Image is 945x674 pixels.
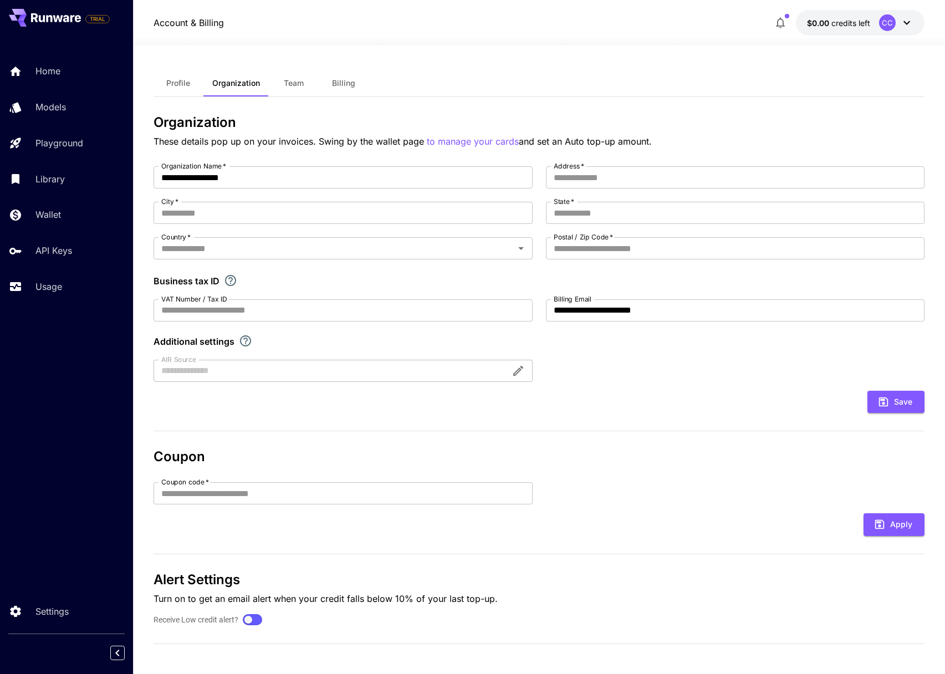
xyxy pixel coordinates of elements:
[110,646,125,660] button: Collapse sidebar
[807,17,870,29] div: $0.00
[35,100,66,114] p: Models
[161,161,226,171] label: Organization Name
[513,241,529,256] button: Open
[35,208,61,221] p: Wallet
[119,643,133,663] div: Collapse sidebar
[154,136,427,147] span: These details pop up on your invoices. Swing by the wallet page
[224,274,237,287] svg: If you are a business tax registrant, please enter your business tax ID here.
[554,197,574,206] label: State
[554,232,613,242] label: Postal / Zip Code
[427,135,519,149] button: to manage your cards
[161,232,191,242] label: Country
[807,18,831,28] span: $0.00
[154,592,925,605] p: Turn on to get an email alert when your credit falls below 10% of your last top-up.
[154,16,224,29] nav: breadcrumb
[35,244,72,257] p: API Keys
[161,294,227,304] label: VAT Number / Tax ID
[239,334,252,348] svg: Explore additional customization settings
[284,78,304,88] span: Team
[154,274,219,288] p: Business tax ID
[867,391,924,413] button: Save
[864,513,924,536] button: Apply
[212,78,260,88] span: Organization
[35,605,69,618] p: Settings
[332,78,355,88] span: Billing
[86,15,109,23] span: TRIAL
[154,16,224,29] a: Account & Billing
[879,14,896,31] div: CC
[85,12,110,25] span: Add your payment card to enable full platform functionality.
[161,197,178,206] label: City
[831,18,870,28] span: credits left
[154,572,925,588] h3: Alert Settings
[35,280,62,293] p: Usage
[519,136,652,147] span: and set an Auto top-up amount.
[161,355,196,364] label: AIR Source
[161,477,209,487] label: Coupon code
[154,614,238,626] label: Receive Low credit alert?
[35,172,65,186] p: Library
[154,449,925,464] h3: Coupon
[35,136,83,150] p: Playground
[554,294,591,304] label: Billing Email
[154,335,234,348] p: Additional settings
[166,78,190,88] span: Profile
[554,161,584,171] label: Address
[154,115,925,130] h3: Organization
[796,10,924,35] button: $0.00CC
[35,64,60,78] p: Home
